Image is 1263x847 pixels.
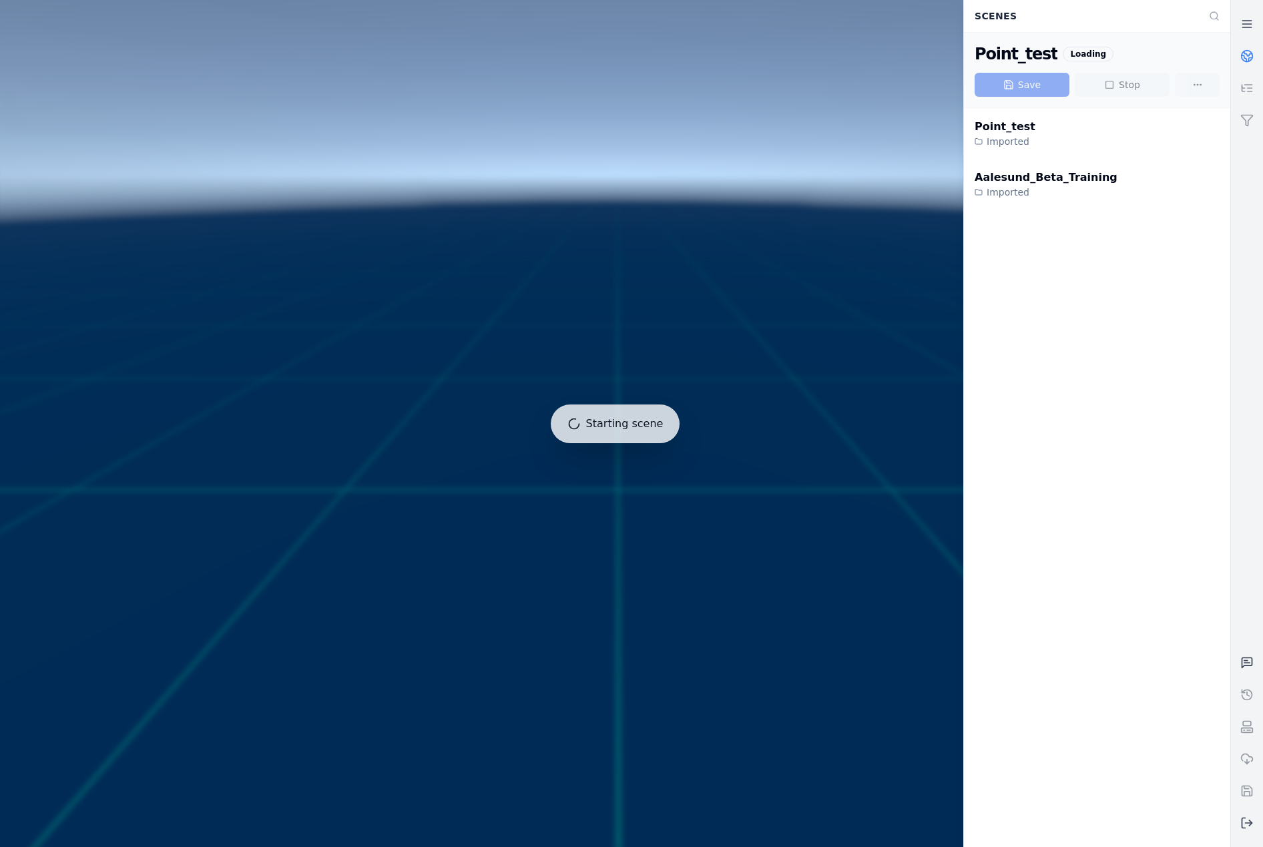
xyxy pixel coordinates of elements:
div: Loading [1063,47,1113,61]
div: Point_test [975,43,1057,65]
div: Imported [975,135,1035,148]
div: Scenes [967,3,1201,29]
div: Point_test [975,119,1035,135]
div: Aalesund_Beta_Training [975,170,1117,186]
div: Imported [975,186,1117,199]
